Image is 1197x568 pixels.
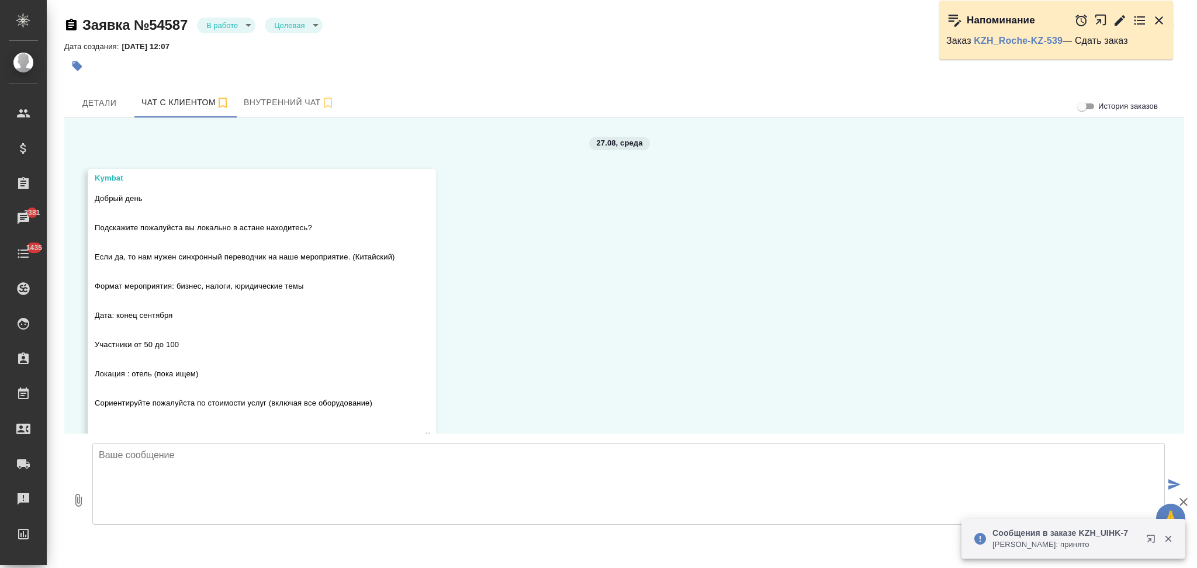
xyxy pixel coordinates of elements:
button: 🙏 [1156,504,1185,533]
span: 🙏 [1161,506,1181,531]
p: [DATE] 12:07 [122,42,178,51]
p: [PERSON_NAME]: принято [992,539,1139,550]
div: В работе [265,18,322,33]
p: Напоминание [967,15,1035,26]
button: Открыть в новой вкладке [1094,8,1108,33]
button: 77473387813 (Kymbat) - (undefined) [134,88,237,117]
span: Внутренний чат [244,95,335,110]
p: Дата создания: [64,42,122,51]
p: Сообщения в заказе KZH_UIHK-7 [992,527,1139,539]
span: Детали [71,96,127,110]
a: Заявка №54587 [82,17,188,33]
button: Открыть в новой вкладке [1139,527,1167,555]
button: Перейти в todo [1133,13,1147,27]
button: Добавить тэг [64,53,90,79]
button: Скопировать ссылку [64,18,78,32]
button: Целевая [271,20,308,30]
span: 1435 [19,242,49,254]
span: Чат с клиентом [141,95,230,110]
p: Участники от 50 до 100 [95,339,395,351]
p: Формат мероприятия: бизнес, налоги, юридические темы [95,280,395,292]
p: Сориентируйте пожалуйста по стоимости услуг (включая все оборудование) [95,397,395,409]
p: Заказ — Сдать заказ [946,35,1166,47]
button: Редактировать [1113,13,1127,27]
p: Локация : отель (пока ищем) [95,368,395,380]
span: 3381 [17,207,47,219]
span: История заказов [1098,101,1158,112]
div: В работе [197,18,255,33]
p: 27.08, среда [596,137,642,149]
a: 1435 [3,239,44,268]
button: В работе [203,20,241,30]
div: [DATE] 11:50 [95,432,395,444]
div: Kymbat [95,172,395,184]
button: Закрыть [1152,13,1166,27]
p: Добрый день [95,193,395,205]
button: Закрыть [1156,534,1180,544]
p: Если да, то нам нужен синхронный переводчик на наше мероприятие. (Китайский) [95,251,395,263]
a: KZH_Roche-KZ-539 [974,36,1063,46]
a: 3381 [3,204,44,233]
button: Отложить [1074,13,1088,27]
p: Подскажите пожалуйста вы локально в астане находитесь? [95,222,395,234]
p: Дата: конец сентября [95,310,395,321]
